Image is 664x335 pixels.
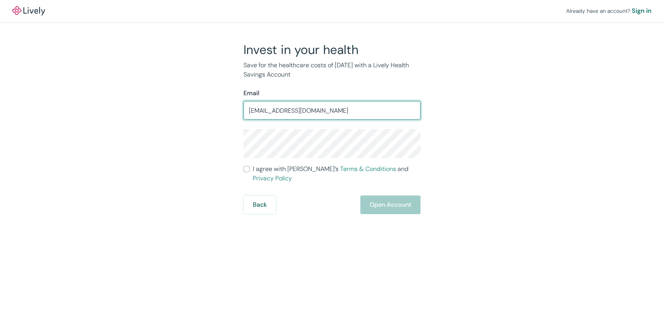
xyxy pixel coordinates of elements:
p: Save for the healthcare costs of [DATE] with a Lively Health Savings Account [243,61,421,79]
div: Already have an account? [566,6,652,16]
a: Sign in [632,6,652,16]
a: LivelyLively [12,6,45,16]
button: Back [243,195,276,214]
a: Privacy Policy [253,174,292,182]
h2: Invest in your health [243,42,421,58]
label: Email [243,89,259,98]
a: Terms & Conditions [340,165,396,173]
span: I agree with [PERSON_NAME]’s and [253,164,421,183]
img: Lively [12,6,45,16]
